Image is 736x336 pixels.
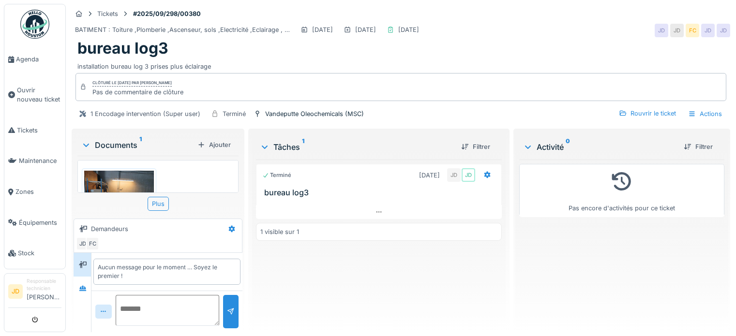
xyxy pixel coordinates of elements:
div: installation bureau log 3 prises plus éclairage [77,58,724,71]
div: Vandeputte Oleochemicals (MSC) [265,109,364,118]
img: n9tog3n0q9nqgyorr4bqc7pfycb1 [84,171,154,223]
span: Tickets [17,126,61,135]
div: Plus [148,197,169,211]
span: Ouvrir nouveau ticket [17,86,61,104]
span: Stock [18,248,61,258]
li: JD [8,284,23,299]
div: 1 Encodage intervention (Super user) [90,109,200,118]
li: [PERSON_NAME] [27,278,61,306]
strong: #2025/09/298/00380 [129,9,205,18]
sup: 0 [566,141,570,153]
div: Pas de commentaire de clôture [92,88,183,97]
div: FC [686,24,699,37]
div: 1 visible sur 1 [260,227,299,236]
div: JD [655,24,668,37]
div: Actions [684,107,726,121]
span: Équipements [19,218,61,227]
a: Ouvrir nouveau ticket [4,75,65,115]
div: Clôturé le [DATE] par [PERSON_NAME] [92,80,172,87]
span: Zones [15,187,61,196]
div: JD [701,24,715,37]
div: [DATE] [355,25,376,34]
a: Équipements [4,207,65,238]
a: Stock [4,238,65,269]
a: JD Responsable technicien[PERSON_NAME] [8,278,61,308]
h1: bureau log3 [77,39,168,58]
div: Aucun message pour le moment … Soyez le premier ! [98,263,236,280]
a: Tickets [4,115,65,146]
a: Zones [4,176,65,207]
h3: bureau log3 [264,188,497,197]
a: Maintenance [4,146,65,176]
div: [DATE] [419,171,440,180]
div: Pas encore d'activités pour ce ticket [526,168,718,213]
div: JD [462,168,475,182]
div: Tickets [97,9,118,18]
span: Maintenance [19,156,61,165]
div: Documents [81,139,194,151]
a: Agenda [4,44,65,75]
div: JD [447,168,461,182]
sup: 1 [139,139,142,151]
div: FC [86,237,99,250]
sup: 1 [302,141,304,153]
div: Filtrer [680,140,717,153]
div: [DATE] [398,25,419,34]
div: JD [717,24,730,37]
div: Terminé [223,109,246,118]
div: Filtrer [457,140,494,153]
div: JD [76,237,90,250]
div: Activité [523,141,676,153]
div: BATIMENT : Toiture ,Plomberie ,Ascenseur, sols ,Electricité ,Eclairage , … [75,25,290,34]
div: Terminé [262,171,291,179]
div: [DATE] [312,25,333,34]
div: JD [670,24,684,37]
div: Responsable technicien [27,278,61,292]
div: Rouvrir le ticket [615,107,680,120]
div: Tâches [260,141,453,153]
div: Ajouter [194,138,235,151]
div: Demandeurs [91,224,128,234]
img: Badge_color-CXgf-gQk.svg [20,10,49,39]
span: Agenda [16,55,61,64]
